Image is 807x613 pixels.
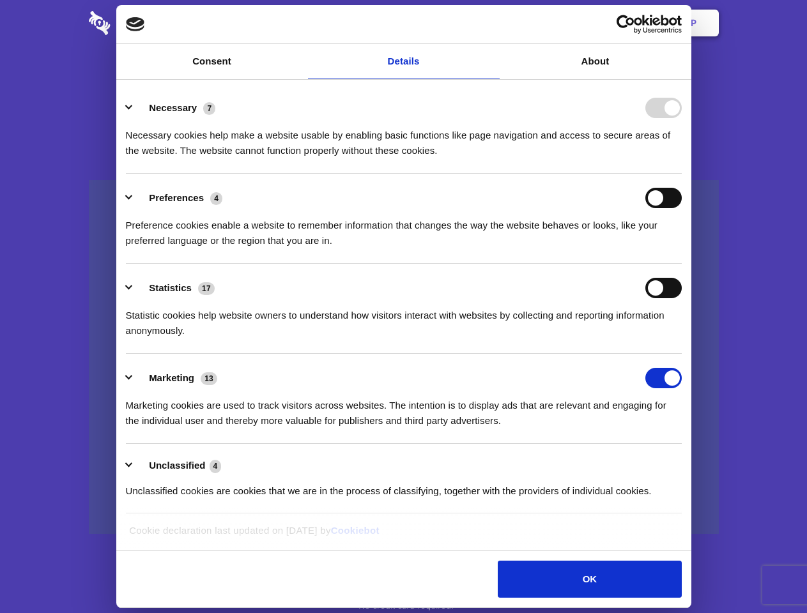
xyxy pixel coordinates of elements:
a: Wistia video thumbnail [89,180,719,534]
div: Preference cookies enable a website to remember information that changes the way the website beha... [126,208,682,248]
a: Consent [116,44,308,79]
div: Cookie declaration last updated on [DATE] by [119,523,688,548]
label: Preferences [149,192,204,203]
a: Login [580,3,635,43]
button: Necessary (7) [126,98,224,118]
a: Cookiebot [331,525,380,536]
a: Contact [518,3,577,43]
a: Pricing [375,3,431,43]
img: logo-wordmark-white-trans-d4663122ce5f474addd5e946df7df03e33cb6a1c49d2221995e7729f52c070b2.svg [89,11,198,35]
label: Marketing [149,372,194,383]
button: Preferences (4) [126,188,231,208]
div: Statistic cookies help website owners to understand how visitors interact with websites by collec... [126,298,682,338]
span: 4 [210,192,222,205]
a: Details [308,44,500,79]
div: Unclassified cookies are cookies that we are in the process of classifying, together with the pro... [126,474,682,499]
button: Marketing (13) [126,368,226,388]
a: Usercentrics Cookiebot - opens in a new window [570,15,682,34]
span: 4 [210,460,222,473]
span: 7 [203,102,215,115]
div: Marketing cookies are used to track visitors across websites. The intention is to display ads tha... [126,388,682,428]
button: OK [498,561,681,598]
button: Unclassified (4) [126,458,229,474]
img: logo [126,17,145,31]
a: About [500,44,691,79]
span: 13 [201,372,217,385]
div: Necessary cookies help make a website usable by enabling basic functions like page navigation and... [126,118,682,158]
span: 17 [198,282,215,295]
label: Necessary [149,102,197,113]
h1: Eliminate Slack Data Loss. [89,57,719,103]
button: Statistics (17) [126,278,223,298]
h4: Auto-redaction of sensitive data, encrypted data sharing and self-destructing private chats. Shar... [89,116,719,158]
label: Statistics [149,282,192,293]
